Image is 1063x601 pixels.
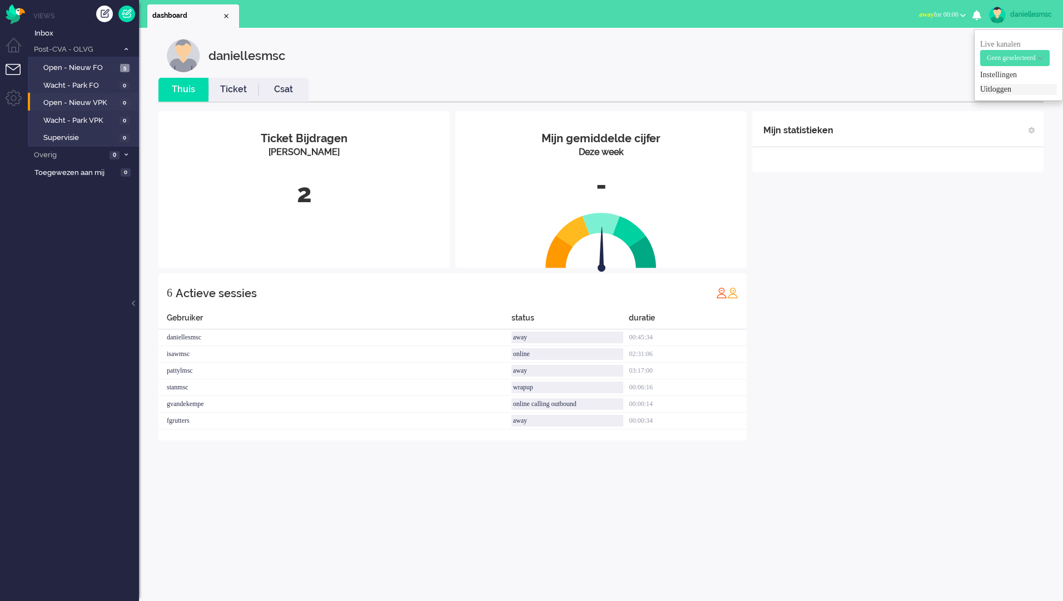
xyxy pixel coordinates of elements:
[545,212,657,268] img: semi_circle.svg
[32,96,138,108] a: Open - Nieuw VPK 0
[167,39,200,72] img: customer.svg
[167,131,441,147] div: Ticket Bijdragen
[629,396,747,413] div: 00:00:14
[511,332,624,343] div: away
[919,11,958,18] span: for 00:00
[629,413,747,429] div: 00:00:34
[120,117,130,125] span: 0
[120,82,130,90] span: 0
[464,167,738,204] div: -
[6,4,25,24] img: flow_omnibird.svg
[121,168,131,177] span: 0
[43,98,117,108] span: Open - Nieuw VPK
[1010,9,1052,20] div: daniellesmsc
[43,116,117,126] span: Wacht - Park VPK
[511,312,629,329] div: status
[511,382,624,393] div: wrapup
[511,415,624,427] div: away
[980,69,1057,81] a: Instellingen
[629,312,747,329] div: duratie
[511,398,624,410] div: online calling outbound
[912,3,972,28] li: awayfor 00:00
[6,7,25,16] a: Omnidesk
[34,28,139,39] span: Inbox
[32,79,138,91] a: Wacht - Park FO 0
[912,7,972,23] button: awayfor 00:00
[578,227,625,274] img: arrow.svg
[32,150,106,161] span: Overig
[6,64,31,89] li: Tickets menu
[43,81,117,91] span: Wacht - Park FO
[176,282,257,304] div: Actieve sessies
[33,11,139,21] li: Views
[980,40,1050,62] span: Live kanalen
[96,6,113,22] div: Creëer ticket
[980,50,1050,66] button: Geen geselecteerd
[989,7,1006,23] img: avatar
[6,90,31,115] li: Admin menu
[167,282,172,304] div: 6
[32,44,118,55] span: Post-CVA - OLVG
[43,63,117,73] span: Open - Nieuw FO
[629,363,747,379] div: 03:17:00
[158,83,208,96] a: Thuis
[32,27,139,39] a: Inbox
[464,131,738,147] div: Mijn gemiddelde cijfer
[158,379,511,396] div: stanmsc
[259,78,309,102] li: Csat
[629,346,747,363] div: 02:31:06
[158,78,208,102] li: Thuis
[120,99,130,107] span: 0
[629,379,747,396] div: 00:06:16
[158,363,511,379] div: pattylmsc
[32,166,139,178] a: Toegewezen aan mij 0
[158,346,511,363] div: isawmsc
[727,287,738,298] img: profile_orange.svg
[716,287,727,298] img: profile_red.svg
[152,11,222,21] span: dashboard
[32,131,138,143] a: Supervisie 0
[987,7,1052,23] a: daniellesmsc
[208,78,259,102] li: Ticket
[167,176,441,212] div: 2
[763,119,833,142] div: Mijn statistieken
[158,329,511,346] div: daniellesmsc
[259,83,309,96] a: Csat
[987,54,1036,62] span: Geen geselecteerd
[222,12,231,21] div: Close tab
[6,38,31,63] li: Dashboard menu
[118,6,135,22] a: Quick Ticket
[158,396,511,413] div: gvandekempe
[511,348,624,360] div: online
[110,151,120,159] span: 0
[208,83,259,96] a: Ticket
[158,413,511,429] div: fgrutters
[629,329,747,346] div: 00:45:34
[34,168,117,178] span: Toegewezen aan mij
[32,61,138,73] a: Open - Nieuw FO 5
[147,4,239,28] li: Dashboard
[208,39,285,72] div: daniellesmsc
[919,11,934,18] span: away
[158,312,511,329] div: Gebruiker
[120,64,130,72] span: 5
[32,114,138,126] a: Wacht - Park VPK 0
[511,365,624,377] div: away
[120,134,130,142] span: 0
[980,84,1057,95] a: Uitloggen
[43,133,117,143] span: Supervisie
[167,146,441,159] div: [PERSON_NAME]
[464,146,738,159] div: Deze week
